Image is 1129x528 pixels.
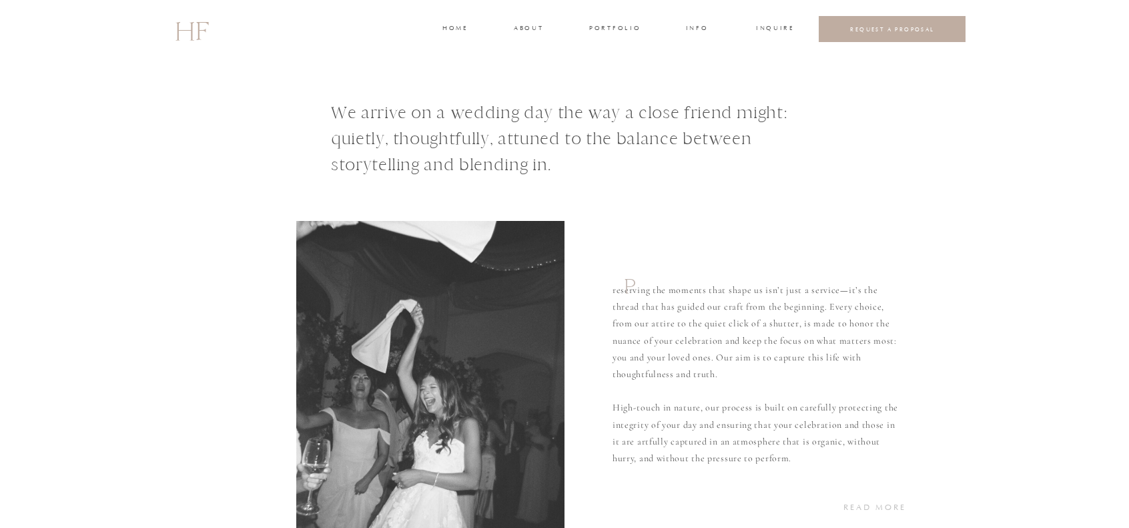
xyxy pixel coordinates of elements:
[829,25,956,33] a: REQUEST A PROPOSAL
[589,23,639,35] a: portfolio
[685,23,709,35] a: INFO
[442,23,467,35] a: home
[843,501,907,513] a: READ MORE
[175,10,208,49] a: HF
[613,282,903,466] p: reserving the moments that shape us isn’t just a service—it’s the thread that has guided our craf...
[514,23,542,35] a: about
[624,273,643,309] h1: P
[756,23,792,35] a: INQUIRE
[331,99,828,183] h1: We arrive on a wedding day the way a close friend might: quietly, thoughtfully, attuned to the ba...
